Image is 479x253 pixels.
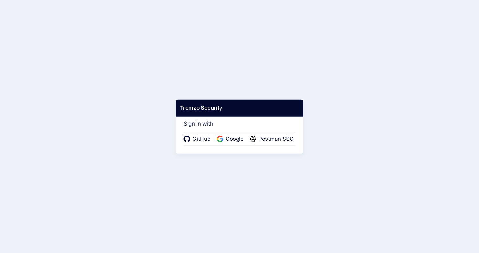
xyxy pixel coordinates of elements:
a: Postman SSO [250,135,296,143]
a: Google [217,135,246,143]
a: GitHub [184,135,213,143]
span: Google [224,135,246,143]
div: Tromzo Security [176,100,303,117]
div: Sign in with: [184,112,296,146]
span: GitHub [190,135,213,143]
span: Postman SSO [257,135,296,143]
